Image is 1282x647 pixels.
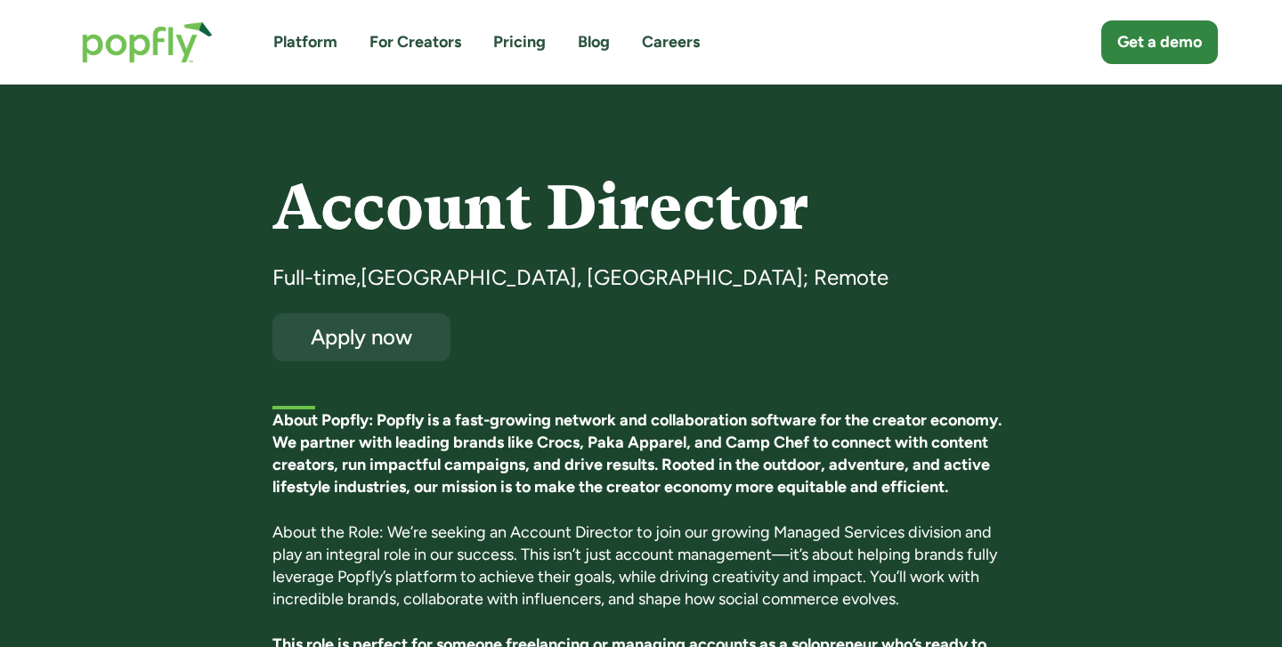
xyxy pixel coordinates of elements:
[272,522,1010,611] p: About the Role: We’re seeking an Account Director to join our growing Managed Services division a...
[493,31,546,53] a: Pricing
[288,326,434,348] div: Apply now
[272,174,1010,242] h4: Account Director
[361,263,888,292] div: [GEOGRAPHIC_DATA], [GEOGRAPHIC_DATA]; Remote
[642,31,700,53] a: Careers
[1101,20,1218,64] a: Get a demo
[356,263,361,292] div: ,
[369,31,461,53] a: For Creators
[369,383,1010,405] div: [DATE]
[64,4,231,81] a: home
[272,313,450,361] a: Apply now
[1117,31,1202,53] div: Get a demo
[272,410,1002,497] strong: About Popfly: Popfly is a fast-growing network and collaboration software for the creator economy...
[273,31,337,53] a: Platform
[272,263,356,292] div: Full-time
[578,31,610,53] a: Blog
[272,383,353,405] h5: First listed:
